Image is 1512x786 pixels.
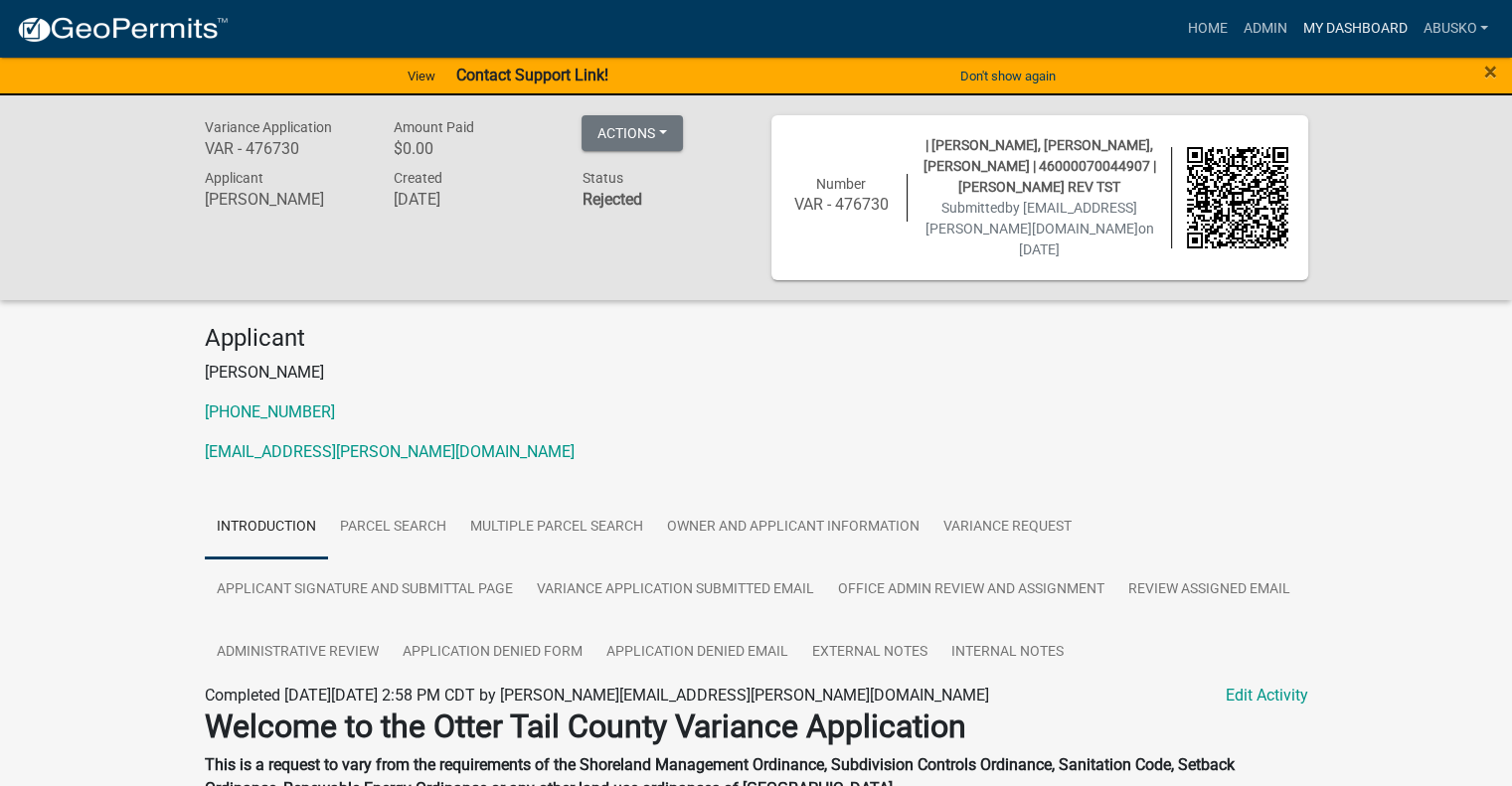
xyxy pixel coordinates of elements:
p: [PERSON_NAME] [205,361,1308,385]
a: Application Denied Email [594,621,800,685]
a: Multiple Parcel Search [458,496,655,559]
button: Don't show again [952,60,1064,92]
a: abusko [1415,10,1496,48]
span: Applicant [205,170,263,186]
a: Admin [1235,10,1294,48]
h6: [DATE] [393,190,552,209]
a: Internal Notes [939,621,1076,685]
h6: [PERSON_NAME] [205,190,364,209]
a: Parcel search [328,496,458,559]
a: Administrative Review [205,621,391,685]
a: [PHONE_NUMBER] [205,402,335,421]
a: [EMAIL_ADDRESS][PERSON_NAME][DOMAIN_NAME] [205,442,575,461]
span: Amount Paid [393,119,473,135]
a: Home [1179,10,1235,48]
h6: VAR - 476730 [791,195,893,214]
strong: Welcome to the Otter Tail County Variance Application [205,707,966,745]
a: Variance Request [931,496,1084,559]
span: by [EMAIL_ADDRESS][PERSON_NAME][DOMAIN_NAME] [925,200,1138,236]
a: View [400,60,443,92]
span: Variance Application [205,119,332,135]
span: Submitted on [DATE] [925,200,1154,257]
h6: $0.00 [393,139,552,158]
a: Applicant Signature and Submittal Page [205,558,525,622]
a: Introduction [205,496,328,559]
a: Office Admin Review and Assignment [826,558,1116,622]
button: Close [1484,60,1497,83]
span: × [1484,58,1497,85]
span: Created [393,170,441,186]
a: My Dashboard [1294,10,1415,48]
a: External Notes [800,621,939,685]
img: QR code [1187,147,1288,248]
h6: VAR - 476730 [205,139,364,158]
a: Variance Application Submitted Email [525,558,826,622]
h4: Applicant [205,324,1308,353]
a: Application Denied Form [391,621,594,685]
a: Owner and Applicant Information [655,496,931,559]
span: Number [816,176,866,192]
button: Actions [582,115,683,151]
span: Status [582,170,622,186]
span: Completed [DATE][DATE] 2:58 PM CDT by [PERSON_NAME][EMAIL_ADDRESS][PERSON_NAME][DOMAIN_NAME] [205,686,989,705]
span: | [PERSON_NAME], [PERSON_NAME], [PERSON_NAME] | 46000070044907 | [PERSON_NAME] REV TST [924,137,1156,195]
strong: Rejected [582,190,641,209]
a: Review Assigned Email [1116,558,1302,622]
strong: Contact Support Link! [455,66,607,84]
a: Edit Activity [1226,684,1308,707]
